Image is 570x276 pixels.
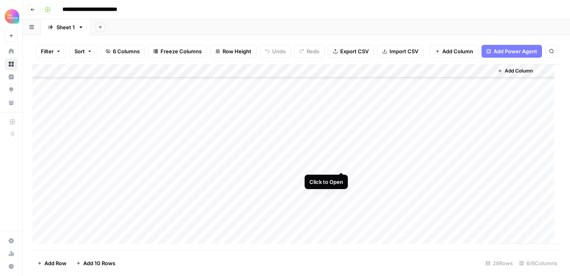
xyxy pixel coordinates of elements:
button: Sort [69,45,97,58]
a: Sheet 1 [41,19,90,35]
button: Filter [36,45,66,58]
div: Click to Open [309,178,343,186]
span: Undo [272,47,286,55]
a: Insights [5,71,18,83]
button: 6 Columns [100,45,145,58]
span: Row Height [223,47,251,55]
button: Add Column [430,45,478,58]
span: 6 Columns [113,47,140,55]
a: Opportunities [5,83,18,96]
div: 6/6 Columns [516,257,560,270]
button: Import CSV [377,45,423,58]
a: Browse [5,58,18,71]
a: Your Data [5,96,18,109]
button: Freeze Columns [148,45,207,58]
span: Add 10 Rows [83,259,115,267]
span: Import CSV [389,47,418,55]
div: Sheet 1 [56,23,75,31]
a: Settings [5,234,18,247]
button: Workspace: Alliance [5,6,18,26]
span: Add Power Agent [494,47,537,55]
button: Add 10 Rows [71,257,120,270]
span: Sort [74,47,85,55]
span: Add Column [442,47,473,55]
button: Help + Support [5,260,18,273]
span: Add Column [505,67,533,75]
button: Redo [294,45,325,58]
button: Export CSV [328,45,374,58]
span: Filter [41,47,54,55]
span: Redo [307,47,319,55]
div: 28 Rows [482,257,516,270]
span: Export CSV [340,47,369,55]
button: Add Row [32,257,71,270]
button: Add Power Agent [482,45,542,58]
button: Row Height [210,45,257,58]
a: Usage [5,247,18,260]
img: Alliance Logo [5,9,19,24]
span: Freeze Columns [161,47,202,55]
a: Home [5,45,18,58]
button: Undo [260,45,291,58]
span: Add Row [44,259,66,267]
button: Add Column [494,66,536,76]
